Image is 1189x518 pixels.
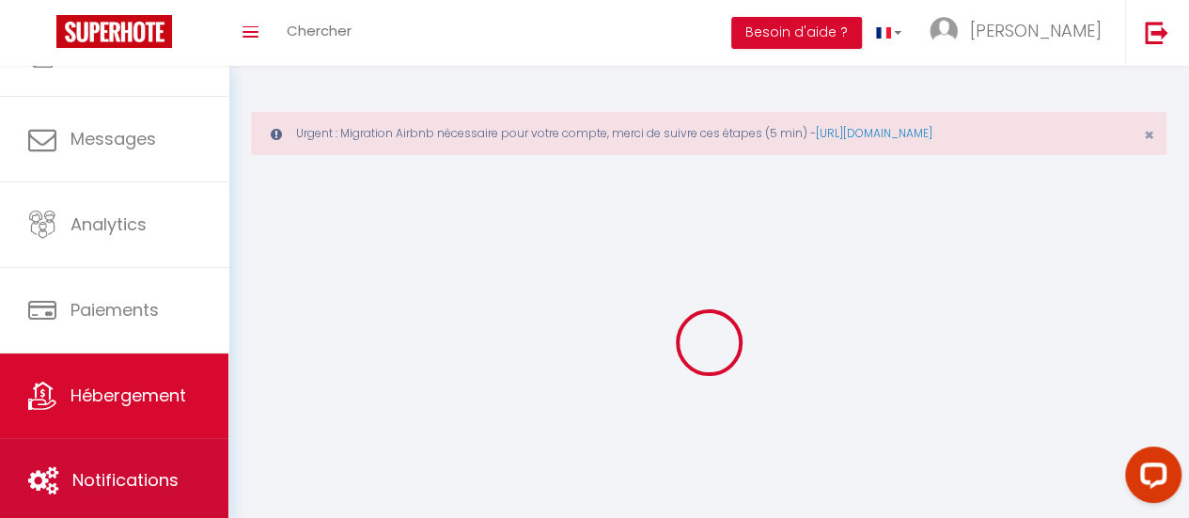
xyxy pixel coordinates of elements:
[930,17,958,45] img: ...
[251,112,1166,155] div: Urgent : Migration Airbnb nécessaire pour votre compte, merci de suivre ces étapes (5 min) -
[70,384,186,407] span: Hébergement
[70,212,147,236] span: Analytics
[1145,21,1168,44] img: logout
[1144,127,1154,144] button: Close
[56,15,172,48] img: Super Booking
[816,125,932,141] a: [URL][DOMAIN_NAME]
[731,17,862,49] button: Besoin d'aide ?
[970,19,1102,42] span: [PERSON_NAME]
[72,468,179,492] span: Notifications
[287,21,352,40] span: Chercher
[1110,439,1189,518] iframe: LiveChat chat widget
[70,298,159,322] span: Paiements
[70,127,156,150] span: Messages
[1144,123,1154,147] span: ×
